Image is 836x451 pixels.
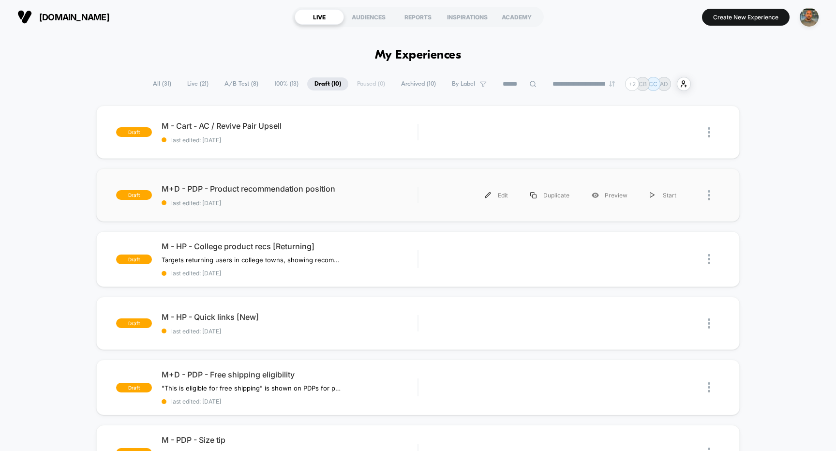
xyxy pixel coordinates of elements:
[17,10,32,24] img: Visually logo
[639,80,647,88] p: CB
[452,80,475,88] span: By Label
[116,190,152,200] span: draft
[708,382,710,392] img: close
[307,77,348,90] span: Draft ( 10 )
[162,184,418,194] span: M+D - PDP - Product recommendation position
[492,9,541,25] div: ACADEMY
[609,81,615,87] img: end
[146,77,179,90] span: All ( 31 )
[162,398,418,405] span: last edited: [DATE]
[15,9,112,25] button: [DOMAIN_NAME]
[660,80,668,88] p: AD
[485,192,491,198] img: menu
[708,318,710,329] img: close
[650,192,655,198] img: menu
[581,184,639,206] div: Preview
[702,9,790,26] button: Create New Experience
[162,270,418,277] span: last edited: [DATE]
[393,9,443,25] div: REPORTS
[162,435,418,445] span: M - PDP - Size tip
[394,77,443,90] span: Archived ( 10 )
[625,77,639,91] div: + 2
[267,77,306,90] span: 100% ( 13 )
[162,328,418,335] span: last edited: [DATE]
[162,384,341,392] span: "This is eligible for free shipping" is shown on PDPs for products that are $100+ (in the [GEOGRA...
[639,184,687,206] div: Start
[162,256,341,264] span: Targets returning users in college towns, showing recommendations from the college collection.
[344,9,393,25] div: AUDIENCES
[443,9,492,25] div: INSPIRATIONS
[217,77,266,90] span: A/B Test ( 8 )
[116,383,152,392] span: draft
[162,121,418,131] span: M - Cart - AC / Revive Pair Upsell
[116,255,152,264] span: draft
[116,127,152,137] span: draft
[116,318,152,328] span: draft
[180,77,216,90] span: Live ( 21 )
[649,80,657,88] p: CC
[519,184,581,206] div: Duplicate
[162,199,418,207] span: last edited: [DATE]
[708,190,710,200] img: close
[39,12,109,22] span: [DOMAIN_NAME]
[162,136,418,144] span: last edited: [DATE]
[800,8,819,27] img: ppic
[295,9,344,25] div: LIVE
[375,48,462,62] h1: My Experiences
[474,184,519,206] div: Edit
[797,7,821,27] button: ppic
[708,127,710,137] img: close
[162,312,418,322] span: M - HP - Quick links [New]
[708,254,710,264] img: close
[162,241,418,251] span: M - HP - College product recs [Returning]
[162,370,418,379] span: M+D - PDP - Free shipping eligibility
[530,192,537,198] img: menu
